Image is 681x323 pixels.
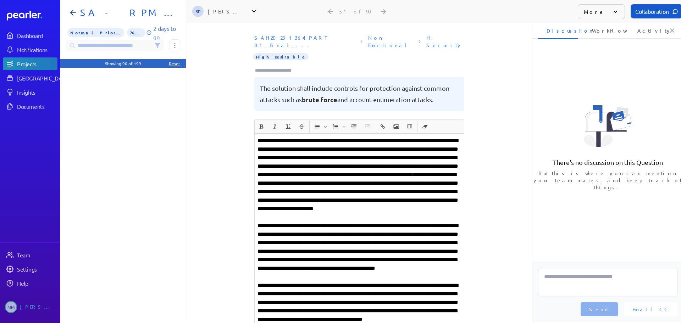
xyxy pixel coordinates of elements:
div: 51 of 90 [339,8,376,15]
span: Sheet: Non Functional [365,31,416,52]
span: Priority [67,28,124,37]
span: Document: SAH2023-1364-PART B1_Final_Alcidion response.xlsx [251,31,358,52]
button: Increase Indent [348,121,360,133]
h1: SA - RPM - Part B1 [77,7,175,18]
button: Strike through [296,121,308,133]
div: [PERSON_NAME] [20,301,55,313]
button: Insert Ordered List [330,121,342,133]
div: Settings [17,266,57,273]
a: Help [3,277,57,290]
p: There's no discussion on this Question [553,158,663,167]
button: Email CC [624,302,678,316]
div: Insights [17,89,57,96]
a: Documents [3,100,57,113]
div: Reset [169,61,180,66]
div: Showing 90 of 199 [105,61,141,66]
a: MM[PERSON_NAME] [3,298,57,316]
a: Notifications [3,43,57,56]
div: Team [17,251,57,258]
input: Type here to add tags [254,67,298,74]
li: Discussion [538,22,578,39]
a: Settings [3,263,57,275]
li: Workflow [583,22,623,39]
a: Insights [3,86,57,99]
button: Italic [269,121,281,133]
span: Bold [255,121,268,133]
p: 2 days to go [153,24,180,41]
a: Dashboard [3,29,57,42]
span: Decrease Indent [361,121,374,133]
span: brute force [302,95,337,104]
span: Send [589,306,610,313]
button: Insert link [377,121,389,133]
button: Bold [255,121,267,133]
button: Clear Formatting [419,121,431,133]
span: Section: H. Security [423,31,467,52]
button: Insert table [404,121,416,133]
div: [GEOGRAPHIC_DATA] [17,74,70,82]
span: Insert table [403,121,416,133]
span: Importance High Desirable [253,53,309,60]
span: Italic [268,121,281,133]
div: Notifications [17,46,57,53]
li: Activity [629,22,669,39]
span: Michelle Manuel [5,301,17,313]
span: Insert link [376,121,389,133]
div: [PERSON_NAME] [208,8,243,15]
a: Projects [3,57,57,70]
div: Documents [17,103,57,110]
p: More [584,8,605,15]
div: Projects [17,60,57,67]
button: Insert Unordered List [311,121,323,133]
a: Team [3,249,57,261]
button: Send [581,302,618,316]
span: Sarah Pendlebury [192,6,204,17]
span: 76% of Questions Completed [127,28,145,37]
button: Insert Image [390,121,402,133]
a: [GEOGRAPHIC_DATA] [3,72,57,84]
button: Underline [282,121,294,133]
span: Clear Formatting [419,121,431,133]
div: Help [17,280,57,287]
pre: The solution shall include controls for protection against common attacks such as and account enu... [260,83,459,105]
div: Dashboard [17,32,57,39]
span: Email CC [632,306,669,313]
span: Insert Unordered List [311,121,328,133]
span: Underline [282,121,295,133]
span: Strike through [295,121,308,133]
a: Dashboard [7,11,57,21]
span: Insert Ordered List [329,121,347,133]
